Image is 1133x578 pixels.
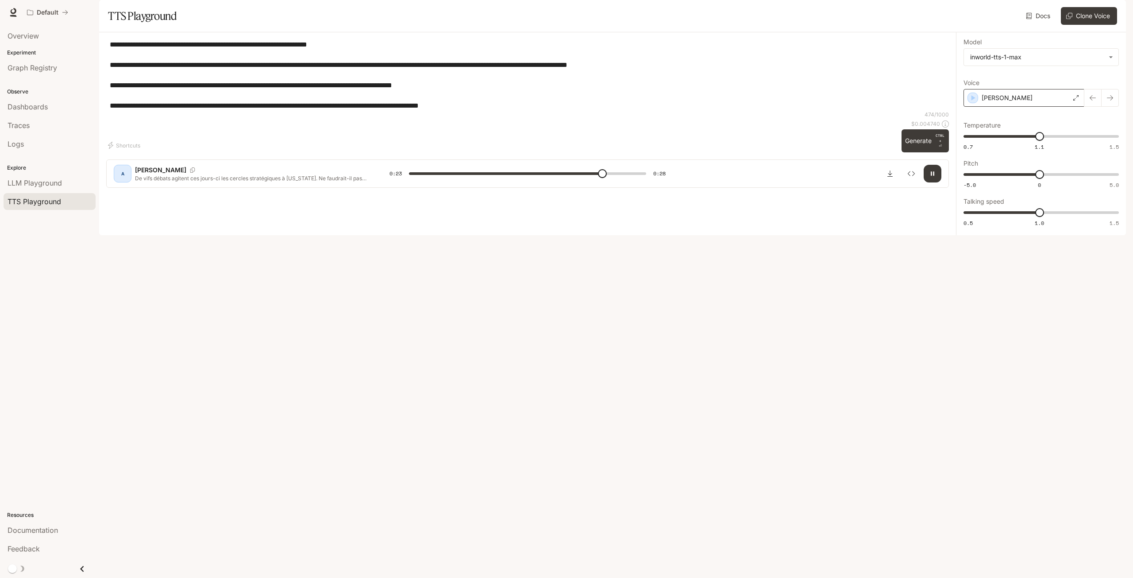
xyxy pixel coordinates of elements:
div: A [116,167,130,181]
span: 1.5 [1110,143,1119,151]
p: Talking speed [963,198,1004,205]
span: 0 [1038,181,1041,189]
button: GenerateCTRL +⏎ [902,129,949,152]
p: [PERSON_NAME] [982,93,1033,102]
p: [PERSON_NAME] [135,166,186,175]
button: Clone Voice [1061,7,1117,25]
button: Inspect [902,165,920,182]
span: 1.5 [1110,219,1119,227]
p: Voice [963,80,979,86]
span: 1.1 [1035,143,1044,151]
p: 474 / 1000 [925,111,949,118]
p: Model [963,39,982,45]
p: CTRL + [935,133,945,144]
button: Shortcuts [106,138,144,152]
span: 0:23 [389,169,402,178]
p: ⏎ [935,133,945,149]
span: 0:28 [653,169,666,178]
span: 0.7 [963,143,973,151]
div: inworld-tts-1-max [970,53,1104,62]
button: Copy Voice ID [186,167,199,173]
span: -5.0 [963,181,976,189]
h1: TTS Playground [108,7,177,25]
button: Download audio [881,165,899,182]
p: Default [37,9,58,16]
span: 5.0 [1110,181,1119,189]
p: Temperature [963,122,1001,128]
p: Pitch [963,160,978,167]
span: 1.0 [1035,219,1044,227]
a: Docs [1024,7,1054,25]
p: De vifs débats agitent ces jours-ci les cercles stratégiques à [US_STATE]. Ne faudrait-il pas car... [135,175,368,182]
span: 0.5 [963,219,973,227]
div: inworld-tts-1-max [964,49,1118,66]
button: All workspaces [23,4,72,21]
